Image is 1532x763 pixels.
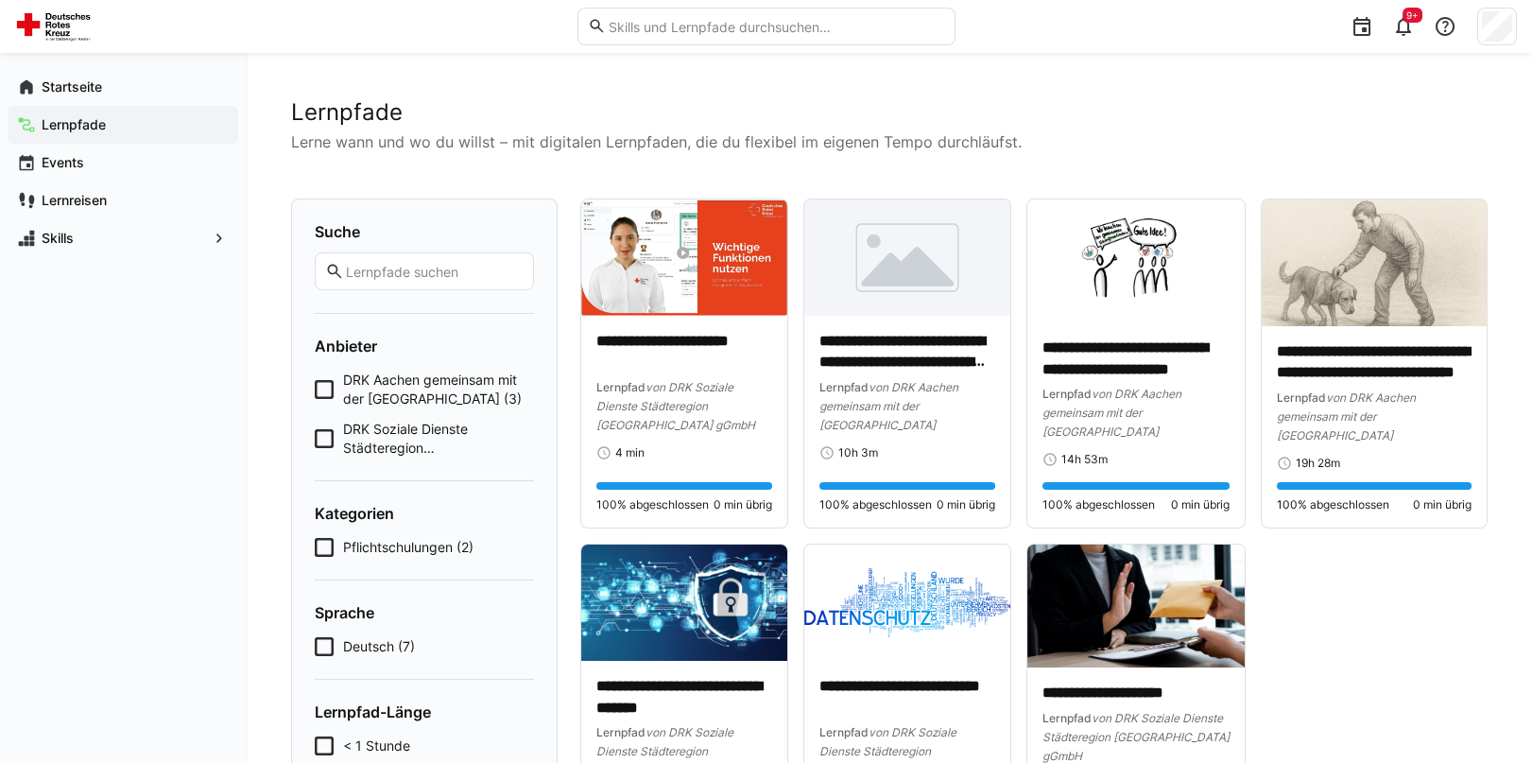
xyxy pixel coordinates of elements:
[315,222,534,241] h4: Suche
[1277,390,1416,442] span: von DRK Aachen gemeinsam mit der [GEOGRAPHIC_DATA]
[1171,497,1230,512] span: 0 min übrig
[596,725,646,739] span: Lernpfad
[1027,199,1246,322] img: image
[344,263,524,280] input: Lernpfade suchen
[804,199,1010,316] img: image
[1413,497,1472,512] span: 0 min übrig
[819,497,932,512] span: 100% abgeschlossen
[291,98,1487,127] h2: Lernpfade
[1277,497,1389,512] span: 100% abgeschlossen
[315,702,534,721] h4: Lernpfad-Länge
[1406,9,1419,21] span: 9+
[343,420,534,458] span: DRK Soziale Dienste Städteregion [GEOGRAPHIC_DATA] gGmbH (4)
[581,545,787,661] img: image
[315,504,534,523] h4: Kategorien
[1061,452,1108,467] span: 14h 53m
[596,380,755,432] span: von DRK Soziale Dienste Städteregion [GEOGRAPHIC_DATA] gGmbH
[606,18,944,35] input: Skills und Lernpfade durchsuchen…
[937,497,995,512] span: 0 min übrig
[1042,387,1181,439] span: von DRK Aachen gemeinsam mit der [GEOGRAPHIC_DATA]
[1042,711,1092,725] span: Lernpfad
[804,545,1010,661] img: image
[596,497,709,512] span: 100% abgeschlossen
[596,380,646,394] span: Lernpfad
[714,497,772,512] span: 0 min übrig
[343,371,534,408] span: DRK Aachen gemeinsam mit der [GEOGRAPHIC_DATA] (3)
[1042,711,1230,763] span: von DRK Soziale Dienste Städteregion [GEOGRAPHIC_DATA] gGmbH
[1042,497,1155,512] span: 100% abgeschlossen
[315,603,534,622] h4: Sprache
[819,725,869,739] span: Lernpfad
[819,380,958,432] span: von DRK Aachen gemeinsam mit der [GEOGRAPHIC_DATA]
[343,538,473,557] span: Pflichtschulungen (2)
[838,445,878,460] span: 10h 3m
[1296,456,1340,471] span: 19h 28m
[1262,199,1486,326] img: image
[291,130,1487,153] p: Lerne wann und wo du willst – mit digitalen Lernpfaden, die du flexibel im eigenen Tempo durchläu...
[343,737,410,755] span: < 1 Stunde
[819,380,869,394] span: Lernpfad
[581,199,787,316] img: image
[1027,545,1246,668] img: image
[315,337,534,355] h4: Anbieter
[343,637,415,656] span: Deutsch (7)
[1277,390,1326,405] span: Lernpfad
[615,445,645,460] span: 4 min
[1042,387,1092,401] span: Lernpfad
